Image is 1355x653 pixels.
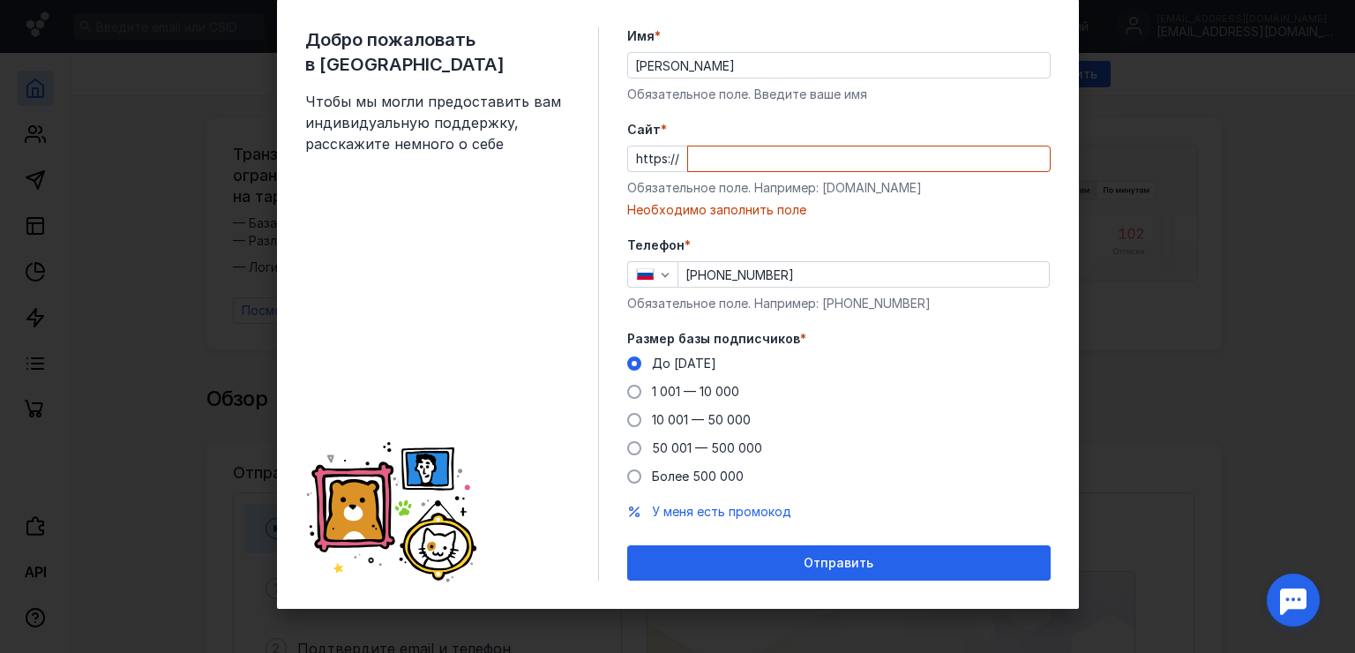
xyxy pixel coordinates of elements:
span: Отправить [804,556,873,571]
span: Добро пожаловать в [GEOGRAPHIC_DATA] [305,27,570,77]
button: У меня есть промокод [652,503,791,521]
span: Размер базы подписчиков [627,330,800,348]
span: 1 001 — 10 000 [652,384,739,399]
span: До [DATE] [652,356,716,371]
span: 50 001 — 500 000 [652,440,762,455]
span: Имя [627,27,655,45]
span: Телефон [627,236,685,254]
span: У меня есть промокод [652,504,791,519]
div: Обязательное поле. Например: [PHONE_NUMBER] [627,295,1051,312]
span: Чтобы мы могли предоставить вам индивидуальную поддержку, расскажите немного о себе [305,91,570,154]
span: 10 001 — 50 000 [652,412,751,427]
div: Необходимо заполнить поле [627,201,1051,219]
span: Более 500 000 [652,469,744,484]
div: Обязательное поле. Например: [DOMAIN_NAME] [627,179,1051,197]
span: Cайт [627,121,661,139]
div: Обязательное поле. Введите ваше имя [627,86,1051,103]
button: Отправить [627,545,1051,581]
